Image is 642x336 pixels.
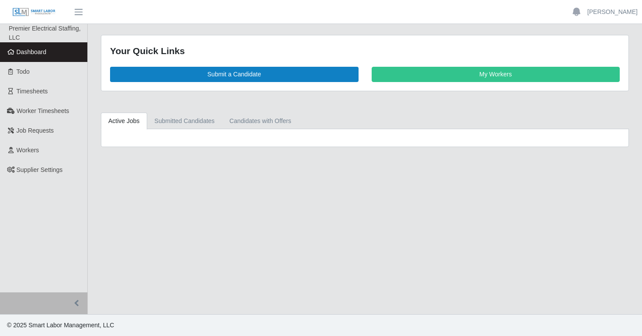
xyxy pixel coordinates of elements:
a: My Workers [372,67,620,82]
span: Job Requests [17,127,54,134]
a: [PERSON_NAME] [587,7,638,17]
div: Your Quick Links [110,44,620,58]
span: © 2025 Smart Labor Management, LLC [7,322,114,329]
span: Workers [17,147,39,154]
span: Timesheets [17,88,48,95]
a: Candidates with Offers [222,113,298,130]
a: Submitted Candidates [147,113,222,130]
a: Active Jobs [101,113,147,130]
img: SLM Logo [12,7,56,17]
span: Dashboard [17,48,47,55]
a: Submit a Candidate [110,67,359,82]
span: Worker Timesheets [17,107,69,114]
span: Todo [17,68,30,75]
span: Supplier Settings [17,166,63,173]
span: Premier Electrical Staffing, LLC [9,25,81,41]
